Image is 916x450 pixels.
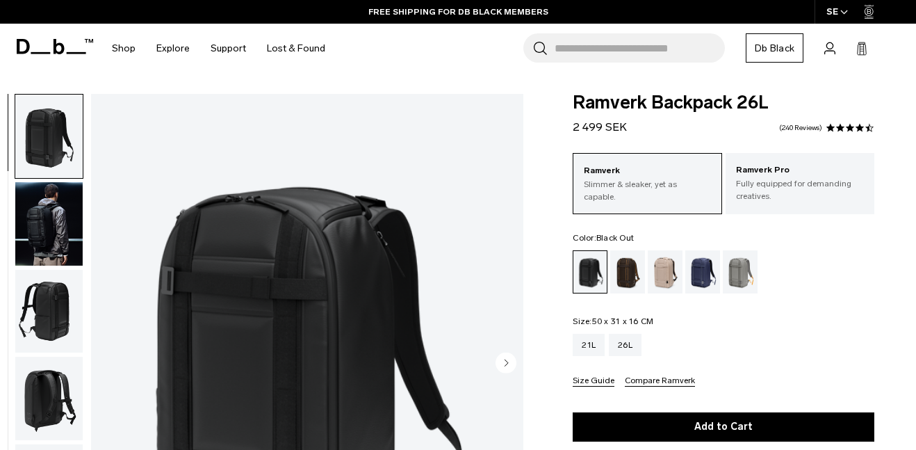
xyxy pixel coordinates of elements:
[573,412,874,442] button: Add to Cart
[723,250,758,294] a: Sand Grey
[609,334,641,356] a: 26L
[15,356,83,441] button: Ramverk Backpack 26L Black Out
[779,124,822,131] a: 240 reviews
[592,316,654,326] span: 50 x 31 x 16 CM
[746,33,803,63] a: Db Black
[610,250,645,294] a: Espresso
[15,182,83,266] img: Ramverk Backpack 26L Black Out
[573,94,874,112] span: Ramverk Backpack 26L
[15,270,83,353] img: Ramverk Backpack 26L Black Out
[211,24,246,73] a: Support
[112,24,136,73] a: Shop
[267,24,325,73] a: Lost & Found
[596,233,634,243] span: Black Out
[15,95,83,178] img: Ramverk Backpack 26L Black Out
[573,250,607,294] a: Black Out
[15,269,83,354] button: Ramverk Backpack 26L Black Out
[15,182,83,266] button: Ramverk Backpack 26L Black Out
[573,334,605,356] a: 21L
[573,234,634,242] legend: Color:
[648,250,682,294] a: Fogbow Beige
[496,352,516,376] button: Next slide
[736,177,864,202] p: Fully equipped for demanding creatives.
[625,376,695,387] button: Compare Ramverk
[584,164,710,178] p: Ramverk
[685,250,720,294] a: Blue Hour
[368,6,548,18] a: FREE SHIPPING FOR DB BLACK MEMBERS
[736,163,864,177] p: Ramverk Pro
[156,24,190,73] a: Explore
[15,94,83,179] button: Ramverk Backpack 26L Black Out
[15,357,83,440] img: Ramverk Backpack 26L Black Out
[573,376,614,387] button: Size Guide
[573,317,653,326] legend: Size:
[726,153,874,213] a: Ramverk Pro Fully equipped for demanding creatives.
[573,120,627,134] span: 2 499 SEK
[101,24,336,73] nav: Main Navigation
[584,178,710,203] p: Slimmer & sleaker, yet as capable.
